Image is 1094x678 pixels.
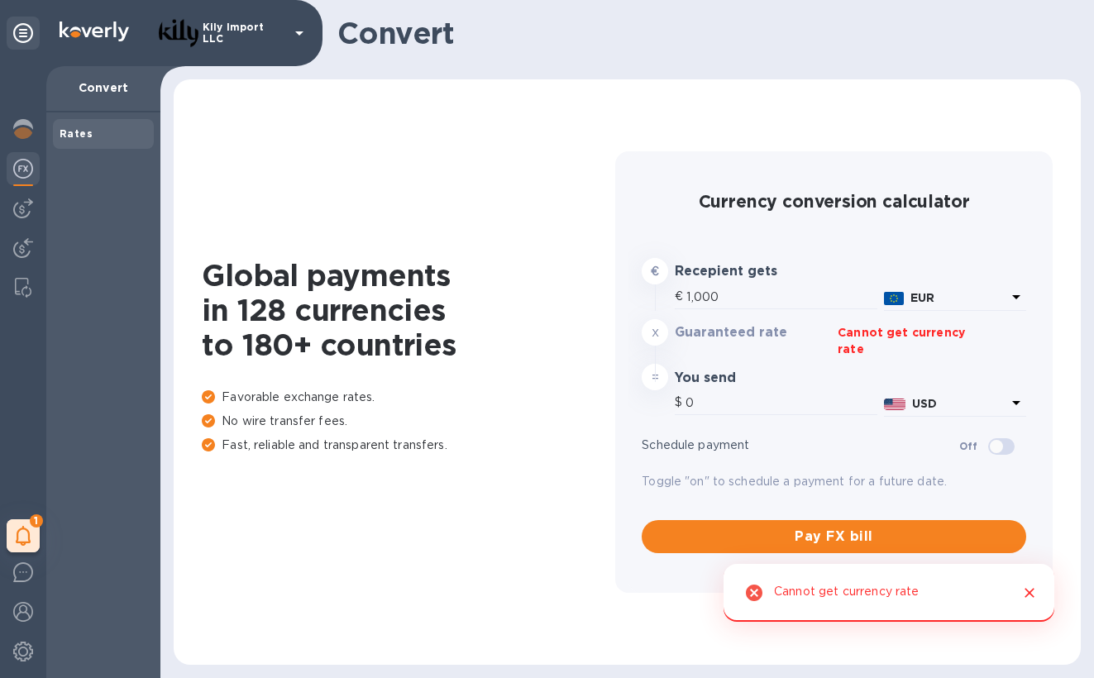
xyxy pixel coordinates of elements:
div: Cannot get currency rate [774,577,920,609]
img: USD [884,399,906,410]
h1: Global payments in 128 currencies to 180+ countries [202,258,615,362]
strong: € [651,265,659,278]
p: Toggle "on" to schedule a payment for a future date. [642,473,1026,490]
p: Fast, reliable and transparent transfers. [202,437,615,454]
div: € [675,284,686,309]
div: Unpin categories [7,17,40,50]
h3: You send [675,370,831,386]
div: x [642,319,668,346]
button: Pay FX bill [642,520,1026,553]
p: Convert [60,79,147,96]
span: Pay FX bill [655,527,1013,547]
b: Off [959,440,978,452]
input: Amount [686,390,877,415]
h3: Recepient gets [675,264,831,279]
div: $ [675,390,686,415]
h3: Guaranteed rate [675,325,831,341]
h2: Currency conversion calculator [642,191,1026,212]
img: Logo [60,21,129,41]
h1: Convert [337,16,1068,50]
button: Close [1019,582,1040,604]
input: Amount [686,284,877,309]
img: Foreign exchange [13,159,33,179]
p: Kily Import LLC [203,21,285,45]
p: Cannot get currency rate [838,324,994,357]
p: Favorable exchange rates. [202,389,615,406]
span: 1 [30,514,43,528]
p: Schedule payment [642,437,958,454]
b: Rates [60,127,93,140]
div: = [642,364,668,390]
b: USD [912,397,937,410]
b: EUR [910,291,934,304]
p: No wire transfer fees. [202,413,615,430]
